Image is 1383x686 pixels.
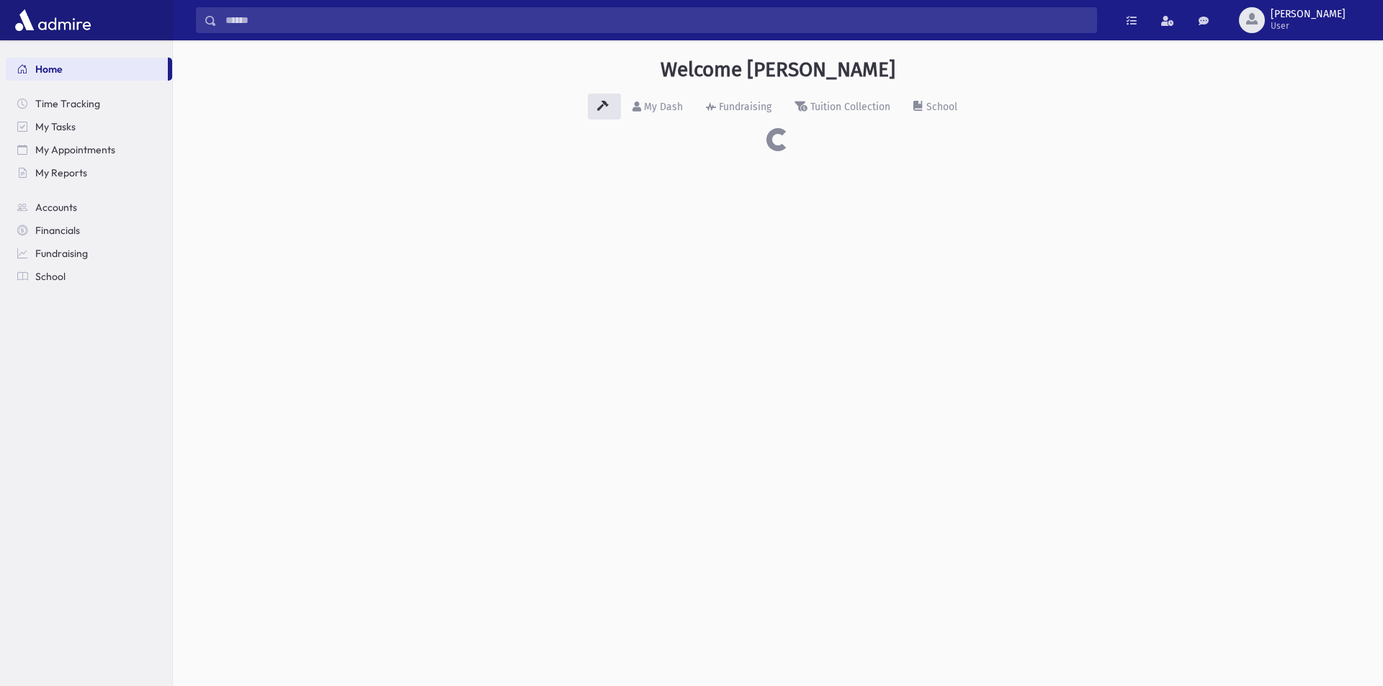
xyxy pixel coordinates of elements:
span: Financials [35,224,80,237]
a: Accounts [6,196,172,219]
a: My Appointments [6,138,172,161]
span: Accounts [35,201,77,214]
a: School [6,265,172,288]
a: Time Tracking [6,92,172,115]
a: Tuition Collection [783,88,902,128]
div: Tuition Collection [807,101,890,113]
a: Home [6,58,168,81]
h3: Welcome [PERSON_NAME] [661,58,895,82]
a: Fundraising [694,88,783,128]
div: My Dash [641,101,683,113]
a: My Tasks [6,115,172,138]
a: School [902,88,969,128]
a: Financials [6,219,172,242]
a: My Reports [6,161,172,184]
span: My Appointments [35,143,115,156]
span: Time Tracking [35,97,100,110]
div: Fundraising [716,101,771,113]
div: School [923,101,957,113]
a: Fundraising [6,242,172,265]
input: Search [217,7,1096,33]
span: Home [35,63,63,76]
a: My Dash [621,88,694,128]
span: School [35,270,66,283]
span: [PERSON_NAME] [1271,9,1346,20]
span: User [1271,20,1346,32]
span: My Reports [35,166,87,179]
img: AdmirePro [12,6,94,35]
span: My Tasks [35,120,76,133]
span: Fundraising [35,247,88,260]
